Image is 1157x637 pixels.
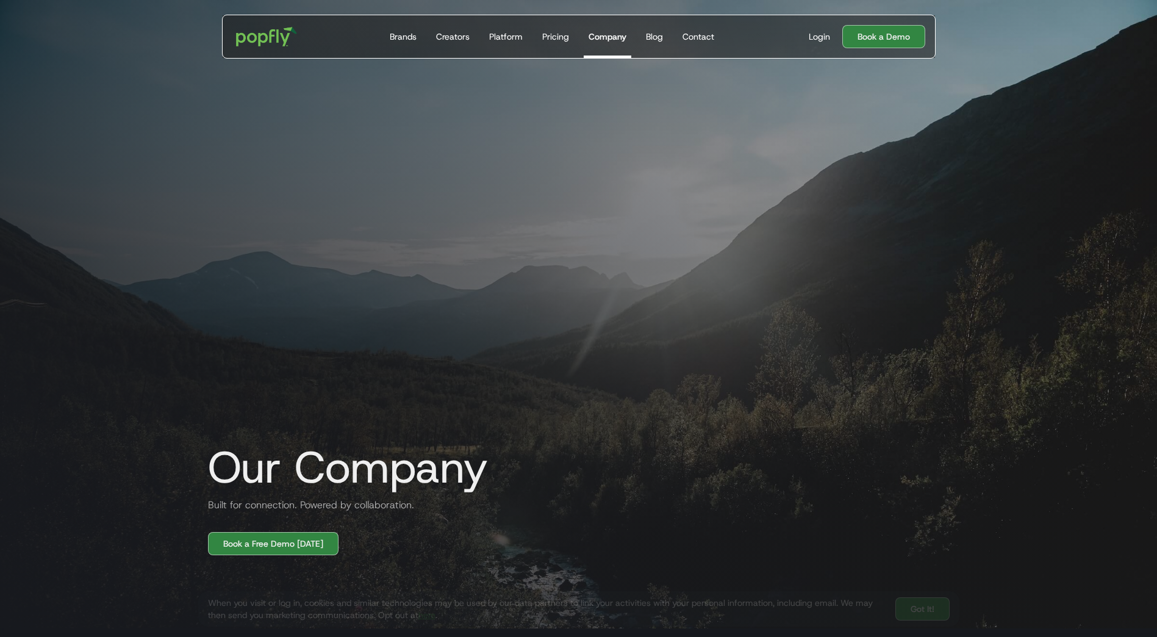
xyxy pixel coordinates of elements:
div: Company [589,31,626,43]
div: Pricing [542,31,569,43]
div: Contact [682,31,714,43]
div: When you visit or log in, cookies and similar technologies may be used by our data partners to li... [208,597,886,621]
h2: Built for connection. Powered by collaboration. [198,498,414,513]
a: Brands [385,15,421,58]
a: Book a Free Demo [DATE] [208,532,339,555]
a: Contact [678,15,719,58]
a: home [227,18,306,55]
div: Platform [489,31,523,43]
a: Creators [431,15,475,58]
a: Book a Demo [842,25,925,48]
div: Brands [390,31,417,43]
a: Blog [641,15,668,58]
a: Got It! [895,597,950,621]
h1: Our Company [198,443,488,492]
div: Login [809,31,830,43]
div: Creators [436,31,470,43]
div: Blog [646,31,663,43]
a: Company [584,15,631,58]
a: here [418,610,435,621]
a: Pricing [537,15,574,58]
a: Platform [484,15,528,58]
a: Login [804,31,835,43]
